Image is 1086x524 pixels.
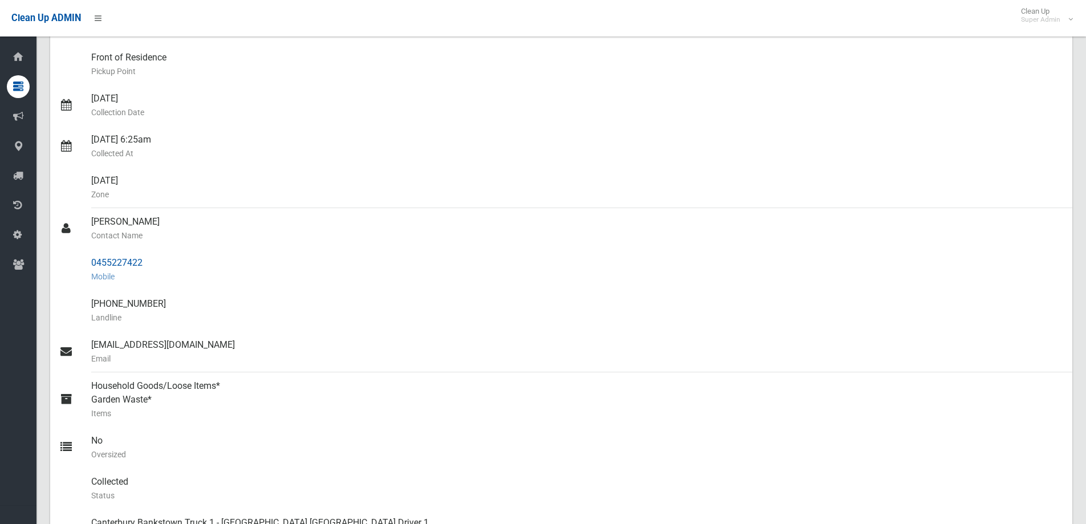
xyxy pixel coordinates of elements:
[91,44,1063,85] div: Front of Residence
[91,270,1063,283] small: Mobile
[91,126,1063,167] div: [DATE] 6:25am
[91,147,1063,160] small: Collected At
[91,85,1063,126] div: [DATE]
[91,188,1063,201] small: Zone
[91,64,1063,78] small: Pickup Point
[91,331,1063,372] div: [EMAIL_ADDRESS][DOMAIN_NAME]
[91,427,1063,468] div: No
[91,290,1063,331] div: [PHONE_NUMBER]
[91,407,1063,420] small: Items
[11,13,81,23] span: Clean Up ADMIN
[1015,7,1072,24] span: Clean Up
[1021,15,1060,24] small: Super Admin
[91,311,1063,324] small: Landline
[50,331,1072,372] a: [EMAIL_ADDRESS][DOMAIN_NAME]Email
[91,249,1063,290] div: 0455227422
[91,105,1063,119] small: Collection Date
[91,468,1063,509] div: Collected
[91,448,1063,461] small: Oversized
[91,229,1063,242] small: Contact Name
[91,352,1063,365] small: Email
[91,489,1063,502] small: Status
[91,372,1063,427] div: Household Goods/Loose Items* Garden Waste*
[91,167,1063,208] div: [DATE]
[91,208,1063,249] div: [PERSON_NAME]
